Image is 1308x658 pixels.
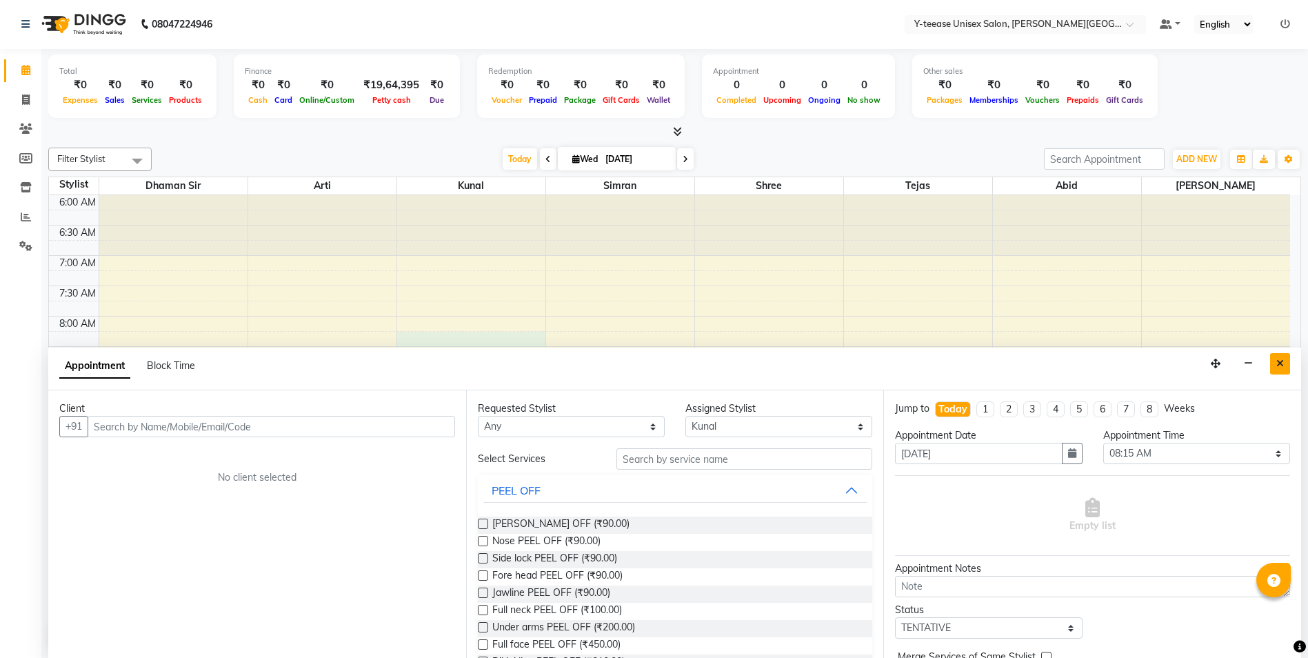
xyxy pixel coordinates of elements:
span: Services [128,95,165,105]
div: 6:30 AM [57,226,99,240]
div: Jump to [895,401,929,416]
div: ₹0 [1022,77,1063,93]
div: Appointment Date [895,428,1082,443]
div: ₹0 [599,77,643,93]
input: Search Appointment [1044,148,1165,170]
li: 3 [1023,401,1041,417]
button: PEEL OFF [483,478,867,503]
div: ₹0 [101,77,128,93]
span: Appointment [59,354,130,379]
div: ₹0 [1103,77,1147,93]
div: Redemption [488,66,674,77]
div: ₹0 [643,77,674,93]
div: Assigned Stylist [685,401,872,416]
span: Cash [245,95,271,105]
input: Search by service name [616,448,873,470]
span: [PERSON_NAME] OFF (₹90.00) [492,517,630,534]
span: Today [503,148,537,170]
div: ₹19,64,395 [358,77,425,93]
span: Dhaman Sir [99,177,248,195]
li: 7 [1117,401,1135,417]
button: ADD NEW [1173,150,1220,169]
div: Weeks [1164,401,1195,416]
div: ₹0 [271,77,296,93]
li: 5 [1070,401,1088,417]
span: Products [165,95,205,105]
span: Simran [546,177,694,195]
span: Memberships [966,95,1022,105]
div: ₹0 [165,77,205,93]
span: Sales [101,95,128,105]
span: Block Time [147,359,195,372]
div: ₹0 [561,77,599,93]
span: Full face PEEL OFF (₹450.00) [492,637,621,655]
input: Search by Name/Mobile/Email/Code [88,416,455,437]
span: Full neck PEEL OFF (₹100.00) [492,603,622,620]
span: Empty list [1069,498,1116,533]
div: Appointment Time [1103,428,1290,443]
div: ₹0 [966,77,1022,93]
div: Requested Stylist [478,401,665,416]
span: Under arms PEEL OFF (₹200.00) [492,620,635,637]
div: ₹0 [296,77,358,93]
img: logo [35,5,130,43]
span: [PERSON_NAME] [1142,177,1291,195]
span: tejas [844,177,992,195]
span: Card [271,95,296,105]
li: 6 [1094,401,1111,417]
span: Upcoming [760,95,805,105]
div: Other sales [923,66,1147,77]
div: Today [938,402,967,417]
span: Wed [569,154,601,164]
div: Stylist [49,177,99,192]
div: ₹0 [59,77,101,93]
div: Select Services [467,452,606,466]
input: yyyy-mm-dd [895,443,1062,464]
span: Prepaid [525,95,561,105]
li: 8 [1140,401,1158,417]
b: 08047224946 [152,5,212,43]
div: 6:00 AM [57,195,99,210]
span: Fore head PEEL OFF (₹90.00) [492,568,623,586]
div: ₹0 [923,77,966,93]
span: Expenses [59,95,101,105]
span: No show [844,95,884,105]
span: Side lock PEEL OFF (₹90.00) [492,551,617,568]
li: 2 [1000,401,1018,417]
div: Status [895,603,1082,617]
input: 2025-09-03 [601,149,670,170]
div: 7:00 AM [57,256,99,270]
span: Wallet [643,95,674,105]
div: 7:30 AM [57,286,99,301]
button: Close [1270,353,1290,375]
div: ₹0 [1063,77,1103,93]
div: Appointment [713,66,884,77]
span: Petty cash [369,95,414,105]
span: Filter Stylist [57,153,105,164]
div: Appointment Notes [895,561,1290,576]
span: Gift Cards [1103,95,1147,105]
div: Finance [245,66,449,77]
span: Kunal [397,177,545,195]
div: Total [59,66,205,77]
span: Package [561,95,599,105]
div: 0 [760,77,805,93]
span: Voucher [488,95,525,105]
div: ₹0 [488,77,525,93]
span: Due [426,95,447,105]
span: ADD NEW [1176,154,1217,164]
div: 8:30 AM [57,347,99,361]
li: 4 [1047,401,1065,417]
div: ₹0 [245,77,271,93]
li: 1 [976,401,994,417]
span: Completed [713,95,760,105]
div: PEEL OFF [492,482,541,499]
span: Abid [993,177,1141,195]
span: Vouchers [1022,95,1063,105]
div: ₹0 [128,77,165,93]
span: Online/Custom [296,95,358,105]
div: 0 [844,77,884,93]
span: Shree [695,177,843,195]
div: No client selected [92,470,422,485]
div: ₹0 [425,77,449,93]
